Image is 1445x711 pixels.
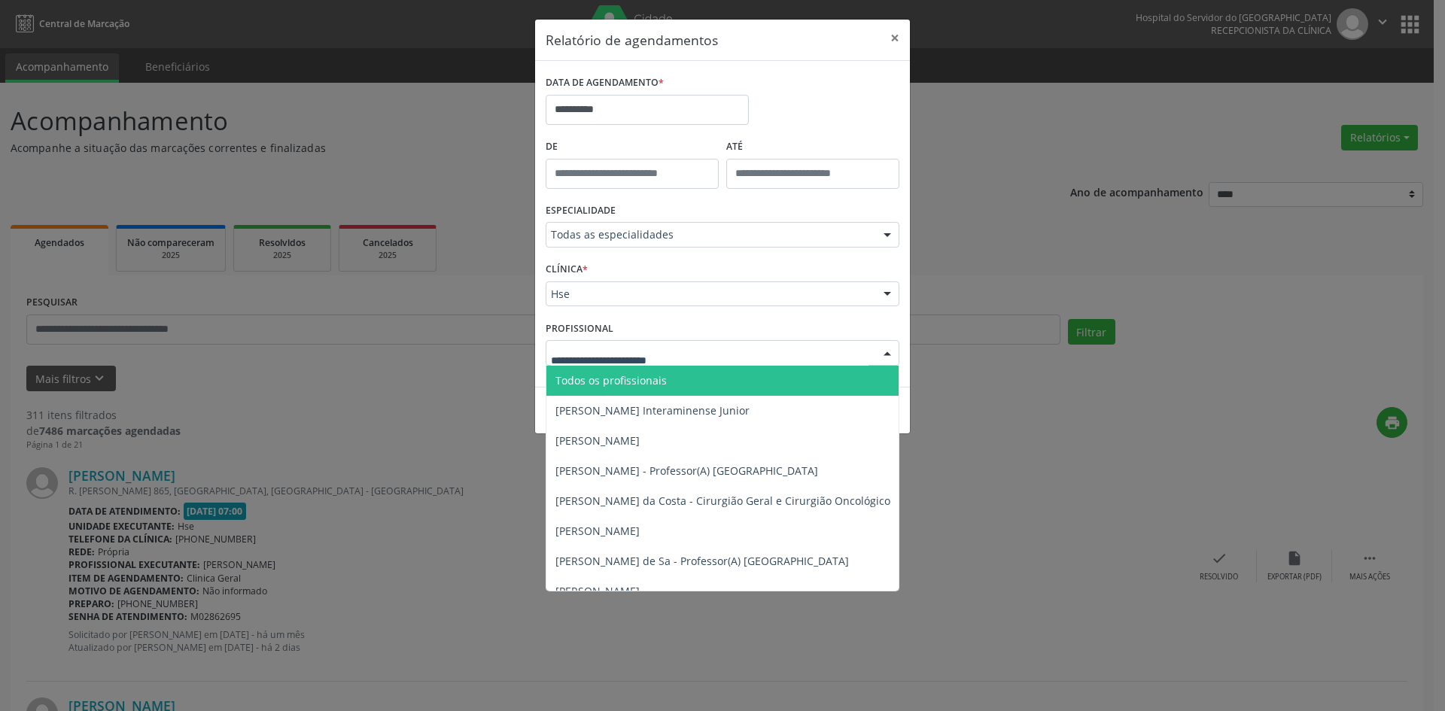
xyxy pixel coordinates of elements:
button: Close [880,20,910,56]
span: Hse [551,287,869,302]
label: ATÉ [726,135,899,159]
h5: Relatório de agendamentos [546,30,718,50]
span: [PERSON_NAME] - Professor(A) [GEOGRAPHIC_DATA] [555,463,818,478]
label: PROFISSIONAL [546,317,613,340]
span: [PERSON_NAME] de Sa - Professor(A) [GEOGRAPHIC_DATA] [555,554,849,568]
label: CLÍNICA [546,258,588,281]
span: [PERSON_NAME] Interaminense Junior [555,403,750,418]
label: ESPECIALIDADE [546,199,616,223]
span: Todas as especialidades [551,227,869,242]
span: [PERSON_NAME] [555,524,640,538]
span: [PERSON_NAME] da Costa - Cirurgião Geral e Cirurgião Oncológico [555,494,890,508]
span: Todos os profissionais [555,373,667,387]
span: [PERSON_NAME] [555,584,640,598]
span: [PERSON_NAME] [555,433,640,448]
label: DATA DE AGENDAMENTO [546,71,664,95]
label: De [546,135,719,159]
